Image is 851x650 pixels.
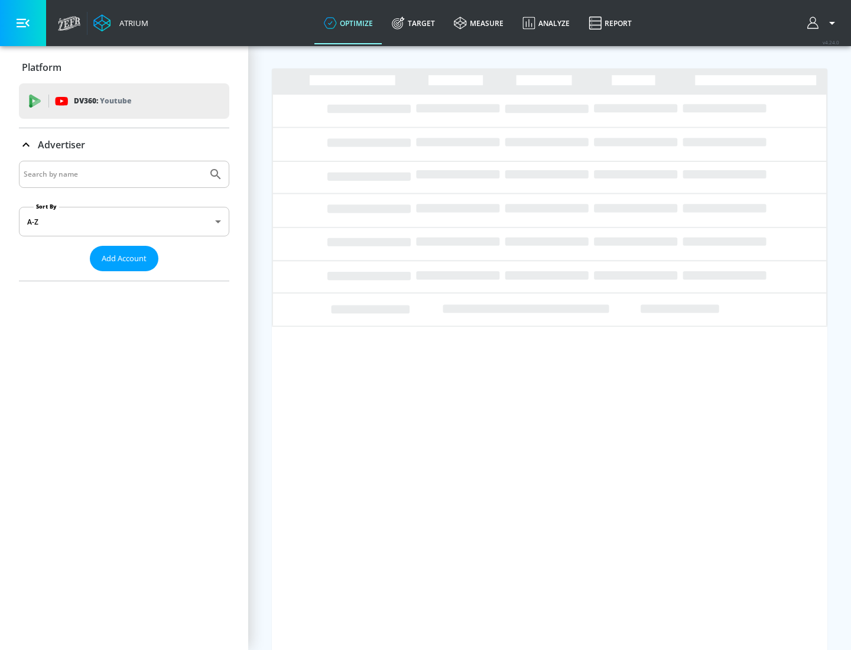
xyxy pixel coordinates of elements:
p: Platform [22,61,61,74]
p: Youtube [100,95,131,107]
a: Atrium [93,14,148,32]
span: Add Account [102,252,147,265]
div: Atrium [115,18,148,28]
div: Platform [19,51,229,84]
a: optimize [314,2,382,44]
input: Search by name [24,167,203,182]
div: DV360: Youtube [19,83,229,119]
div: Advertiser [19,161,229,281]
div: A-Z [19,207,229,236]
a: measure [444,2,513,44]
p: DV360: [74,95,131,108]
nav: list of Advertiser [19,271,229,281]
a: Report [579,2,641,44]
a: Analyze [513,2,579,44]
label: Sort By [34,203,59,210]
span: v 4.24.0 [823,39,839,45]
div: Advertiser [19,128,229,161]
button: Add Account [90,246,158,271]
p: Advertiser [38,138,85,151]
a: Target [382,2,444,44]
